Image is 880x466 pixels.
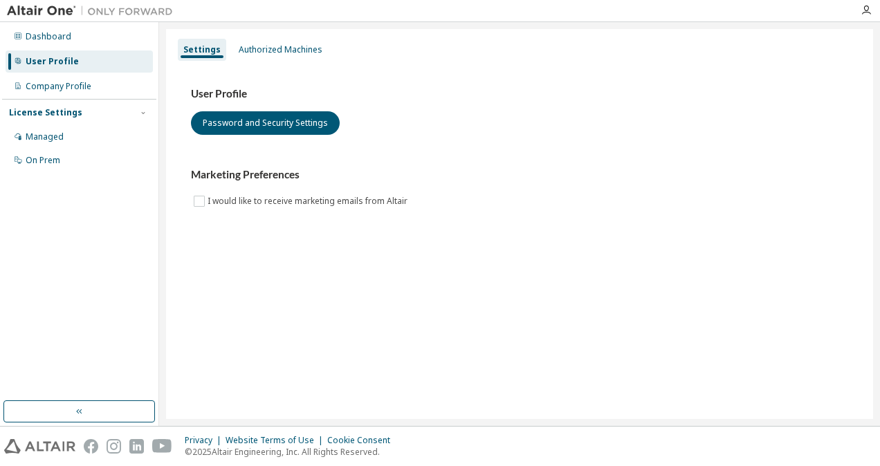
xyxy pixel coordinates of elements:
[9,107,82,118] div: License Settings
[26,81,91,92] div: Company Profile
[26,131,64,142] div: Managed
[26,155,60,166] div: On Prem
[208,193,410,209] label: I would like to receive marketing emails from Altair
[107,439,121,454] img: instagram.svg
[191,87,848,101] h3: User Profile
[327,435,398,446] div: Cookie Consent
[129,439,144,454] img: linkedin.svg
[185,446,398,458] p: © 2025 Altair Engineering, Inc. All Rights Reserved.
[191,168,848,182] h3: Marketing Preferences
[4,439,75,454] img: altair_logo.svg
[26,31,71,42] div: Dashboard
[84,439,98,454] img: facebook.svg
[191,111,340,135] button: Password and Security Settings
[185,435,226,446] div: Privacy
[239,44,322,55] div: Authorized Machines
[26,56,79,67] div: User Profile
[226,435,327,446] div: Website Terms of Use
[152,439,172,454] img: youtube.svg
[183,44,221,55] div: Settings
[7,4,180,18] img: Altair One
